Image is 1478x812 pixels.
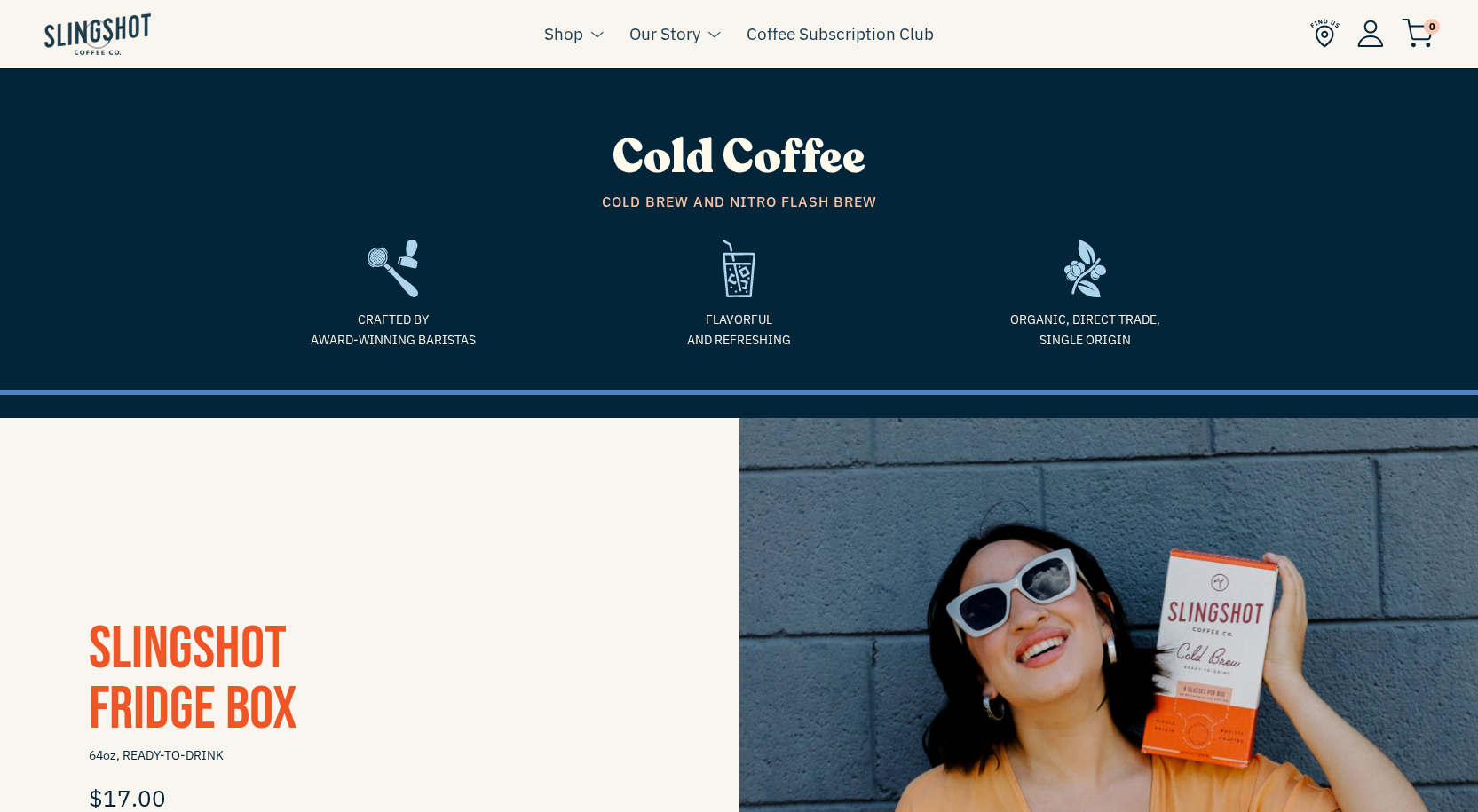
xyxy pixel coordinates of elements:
[580,310,899,350] span: Flavorful and refreshing
[1402,19,1434,48] img: cart
[723,240,755,297] img: refreshing-1635975143169.svg
[89,613,297,745] span: Slingshot Fridge Box
[926,310,1245,350] span: Organic, Direct Trade, Single Origin
[368,240,418,297] img: frame2-1635783918803.svg
[89,613,297,745] a: SlingshotFridge Box
[613,126,865,189] span: Cold Coffee
[233,191,1245,214] span: Cold Brew and Nitro Flash Brew
[544,20,583,47] a: Shop
[1402,23,1434,44] a: 0
[1310,19,1340,48] img: Find Us
[89,740,651,771] span: 64oz, READY-TO-DRINK
[1424,19,1440,35] span: 0
[1357,20,1384,47] img: Account
[747,20,934,47] a: Coffee Subscription Club
[1064,240,1106,297] img: frame-1635784469962.svg
[233,310,553,350] span: Crafted by Award-Winning Baristas
[629,20,700,47] a: Our Story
